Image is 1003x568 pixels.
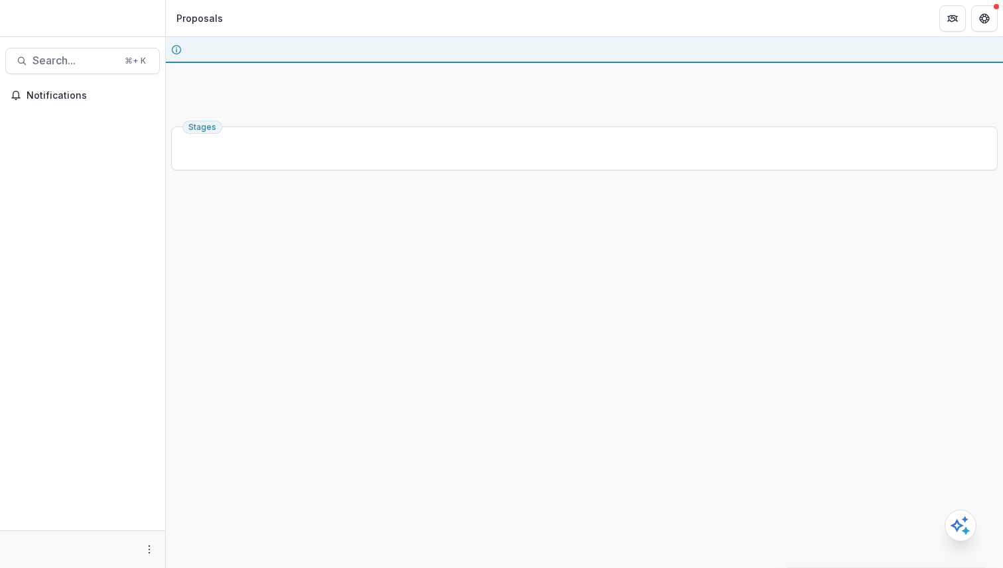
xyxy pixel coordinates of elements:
[141,541,157,557] button: More
[176,11,223,25] div: Proposals
[5,48,160,74] button: Search...
[945,510,976,541] button: Open AI Assistant
[33,54,117,67] span: Search...
[971,5,998,32] button: Get Help
[5,85,160,106] button: Notifications
[122,54,149,68] div: ⌘ + K
[171,9,228,28] nav: breadcrumb
[188,123,216,132] span: Stages
[27,90,155,101] span: Notifications
[939,5,966,32] button: Partners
